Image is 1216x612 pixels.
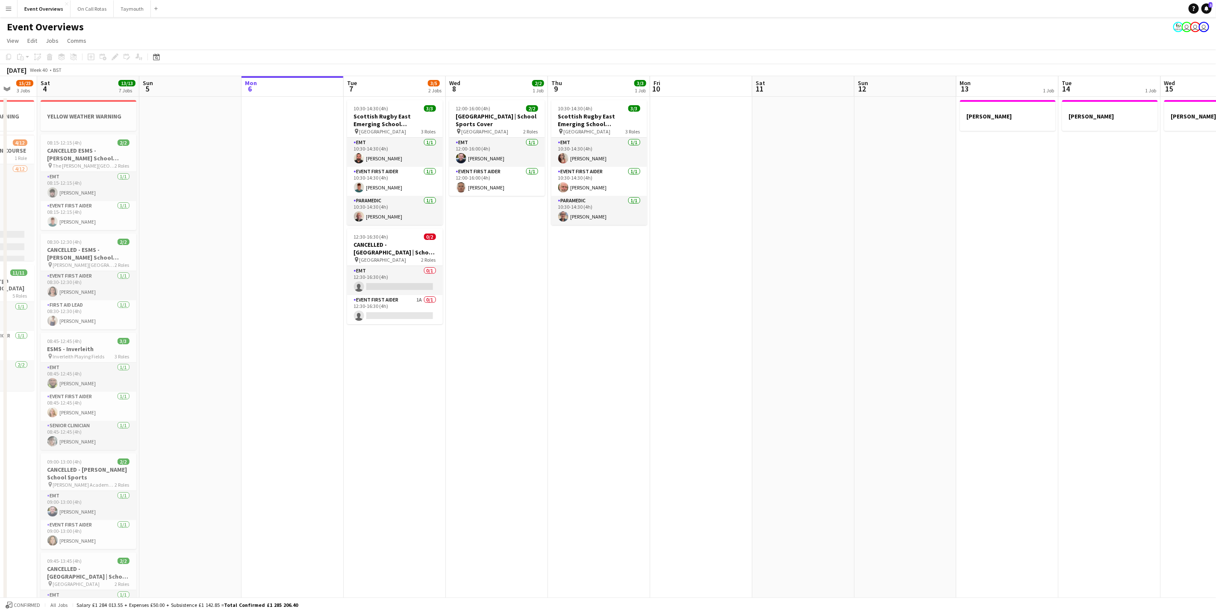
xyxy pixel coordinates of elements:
a: View [3,35,22,46]
button: Taymouth [114,0,151,17]
div: BST [53,67,62,73]
a: 1 [1201,3,1212,14]
span: All jobs [49,602,69,608]
div: Salary £1 284 013.55 + Expenses £50.00 + Subsistence £1 142.85 = [77,602,298,608]
div: [DATE] [7,66,26,74]
span: 1 [1209,2,1213,8]
button: Event Overviews [18,0,71,17]
button: On Call Rotas [71,0,114,17]
button: Confirmed [4,600,41,610]
app-user-avatar: Operations Team [1190,22,1201,32]
span: Total Confirmed £1 285 206.40 [224,602,298,608]
app-user-avatar: Operations Team [1182,22,1192,32]
span: Confirmed [14,602,40,608]
span: Week 40 [28,67,50,73]
a: Jobs [42,35,62,46]
app-user-avatar: Operations Team [1199,22,1209,32]
app-user-avatar: Operations Manager [1173,22,1184,32]
span: Edit [27,37,37,44]
a: Comms [64,35,90,46]
h1: Event Overviews [7,21,84,33]
span: View [7,37,19,44]
a: Edit [24,35,41,46]
span: Jobs [46,37,59,44]
span: Comms [67,37,86,44]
